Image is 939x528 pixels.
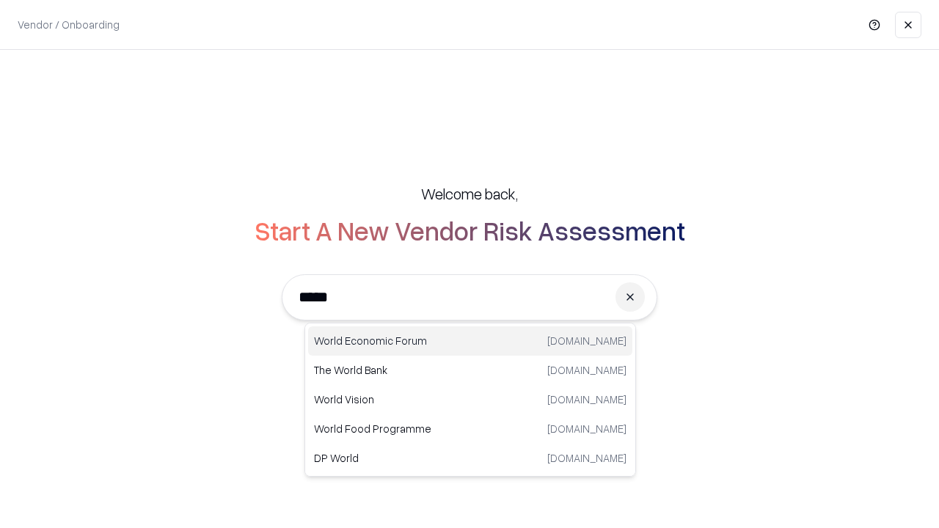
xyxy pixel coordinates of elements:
[314,362,470,378] p: The World Bank
[547,450,626,466] p: [DOMAIN_NAME]
[314,333,470,348] p: World Economic Forum
[421,183,518,204] h5: Welcome back,
[255,216,685,245] h2: Start A New Vendor Risk Assessment
[314,392,470,407] p: World Vision
[547,392,626,407] p: [DOMAIN_NAME]
[304,323,636,477] div: Suggestions
[314,421,470,436] p: World Food Programme
[18,17,120,32] p: Vendor / Onboarding
[547,421,626,436] p: [DOMAIN_NAME]
[547,333,626,348] p: [DOMAIN_NAME]
[314,450,470,466] p: DP World
[547,362,626,378] p: [DOMAIN_NAME]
